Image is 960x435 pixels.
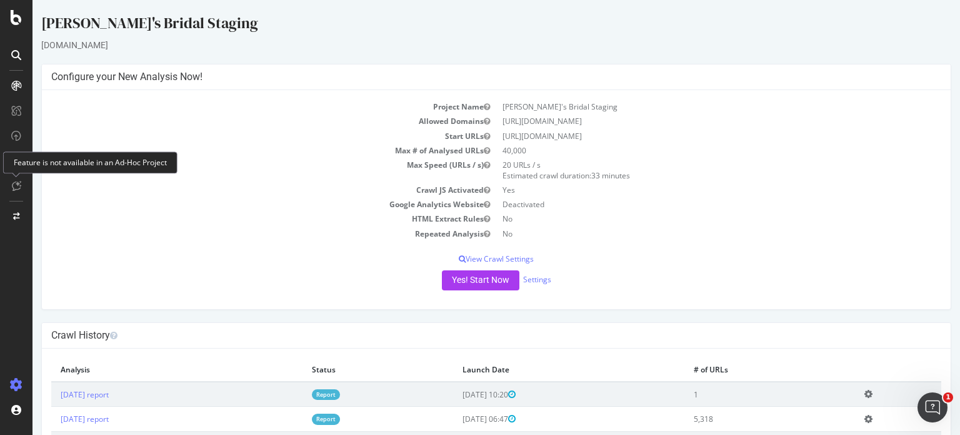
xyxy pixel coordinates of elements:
p: View Crawl Settings [19,253,909,264]
iframe: Intercom live chat [917,392,947,422]
a: [DATE] report [28,389,76,400]
td: [URL][DOMAIN_NAME] [464,114,909,128]
td: Start URLs [19,129,464,143]
td: 40,000 [464,143,909,158]
td: Repeated Analysis [19,227,464,241]
span: [DATE] 06:47 [430,414,483,424]
div: Feature is not available in an Ad-Hoc Project [3,151,177,173]
td: 20 URLs / s Estimated crawl duration: [464,158,909,183]
h4: Crawl History [19,329,909,342]
a: Report [279,389,307,400]
th: Analysis [19,358,270,382]
td: Max Speed (URLs / s) [19,158,464,183]
td: [PERSON_NAME]'s Bridal Staging [464,100,909,114]
a: Report [279,414,307,424]
span: 1 [943,392,953,402]
a: [DATE] report [28,414,76,424]
div: [DOMAIN_NAME] [9,39,919,51]
span: 33 minutes [559,170,597,181]
h4: Configure your New Analysis Now! [19,71,909,83]
th: Launch Date [421,358,652,382]
td: [URL][DOMAIN_NAME] [464,129,909,143]
th: # of URLs [652,358,822,382]
td: Deactivated [464,197,909,212]
td: HTML Extract Rules [19,212,464,226]
td: Crawl JS Activated [19,183,464,197]
td: Project Name [19,100,464,114]
td: Max # of Analysed URLs [19,143,464,158]
td: Google Analytics Website [19,197,464,212]
button: Yes! Start Now [409,270,487,290]
span: [DATE] 10:20 [430,389,483,400]
td: No [464,227,909,241]
td: 1 [652,382,822,407]
div: [PERSON_NAME]'s Bridal Staging [9,13,919,39]
td: Yes [464,183,909,197]
th: Status [270,358,421,382]
td: Allowed Domains [19,114,464,128]
td: 5,318 [652,407,822,431]
td: No [464,212,909,226]
a: Settings [491,274,519,285]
